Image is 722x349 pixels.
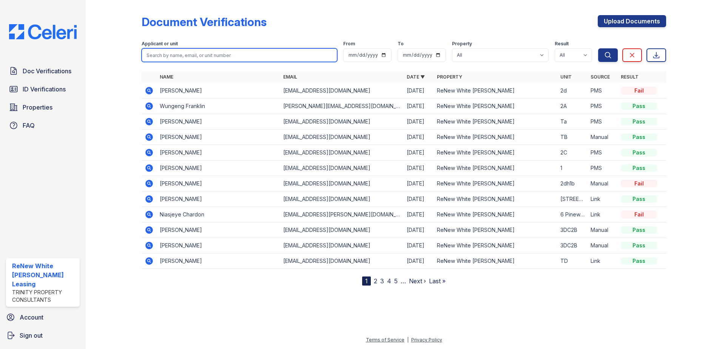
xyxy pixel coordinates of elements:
[160,74,173,80] a: Name
[3,328,83,343] a: Sign out
[621,195,657,203] div: Pass
[398,41,404,47] label: To
[555,41,569,47] label: Result
[411,337,442,343] a: Privacy Policy
[437,74,462,80] a: Property
[434,161,557,176] td: ReNew White [PERSON_NAME]
[557,253,588,269] td: TD
[621,180,657,187] div: Fail
[280,191,404,207] td: [EMAIL_ADDRESS][DOMAIN_NAME]
[280,238,404,253] td: [EMAIL_ADDRESS][DOMAIN_NAME]
[23,66,71,76] span: Doc Verifications
[387,277,391,285] a: 4
[157,161,280,176] td: [PERSON_NAME]
[283,74,297,80] a: Email
[598,15,666,27] a: Upload Documents
[557,238,588,253] td: 3DC2B
[560,74,572,80] a: Unit
[404,253,434,269] td: [DATE]
[157,191,280,207] td: [PERSON_NAME]
[401,276,406,286] span: …
[621,164,657,172] div: Pass
[588,114,618,130] td: PMS
[621,226,657,234] div: Pass
[407,337,409,343] div: |
[3,310,83,325] a: Account
[157,176,280,191] td: [PERSON_NAME]
[621,118,657,125] div: Pass
[434,145,557,161] td: ReNew White [PERSON_NAME]
[588,222,618,238] td: Manual
[588,238,618,253] td: Manual
[557,114,588,130] td: Ta
[142,15,267,29] div: Document Verifications
[404,83,434,99] td: [DATE]
[6,63,80,79] a: Doc Verifications
[621,242,657,249] div: Pass
[588,145,618,161] td: PMS
[434,238,557,253] td: ReNew White [PERSON_NAME]
[280,176,404,191] td: [EMAIL_ADDRESS][DOMAIN_NAME]
[557,176,588,191] td: 2dh1b
[6,100,80,115] a: Properties
[452,41,472,47] label: Property
[280,145,404,161] td: [EMAIL_ADDRESS][DOMAIN_NAME]
[157,99,280,114] td: Wungeng Franklin
[429,277,446,285] a: Last »
[404,238,434,253] td: [DATE]
[404,207,434,222] td: [DATE]
[434,191,557,207] td: ReNew White [PERSON_NAME]
[374,277,377,285] a: 2
[621,102,657,110] div: Pass
[157,253,280,269] td: [PERSON_NAME]
[3,24,83,39] img: CE_Logo_Blue-a8612792a0a2168367f1c8372b55b34899dd931a85d93a1a3d3e32e68fde9ad4.png
[404,191,434,207] td: [DATE]
[621,149,657,156] div: Pass
[280,114,404,130] td: [EMAIL_ADDRESS][DOMAIN_NAME]
[6,82,80,97] a: ID Verifications
[621,211,657,218] div: Fail
[588,191,618,207] td: Link
[621,87,657,94] div: Fail
[588,253,618,269] td: Link
[280,83,404,99] td: [EMAIL_ADDRESS][DOMAIN_NAME]
[434,253,557,269] td: ReNew White [PERSON_NAME]
[434,83,557,99] td: ReNew White [PERSON_NAME]
[557,145,588,161] td: 2C
[380,277,384,285] a: 3
[621,74,639,80] a: Result
[409,277,426,285] a: Next ›
[404,176,434,191] td: [DATE]
[588,161,618,176] td: PMS
[12,261,77,289] div: ReNew White [PERSON_NAME] Leasing
[280,253,404,269] td: [EMAIL_ADDRESS][DOMAIN_NAME]
[557,130,588,145] td: TB
[20,313,43,322] span: Account
[6,118,80,133] a: FAQ
[404,130,434,145] td: [DATE]
[434,114,557,130] td: ReNew White [PERSON_NAME]
[404,99,434,114] td: [DATE]
[557,222,588,238] td: 3DC2B
[157,207,280,222] td: Niasjeye Chardon
[404,145,434,161] td: [DATE]
[23,85,66,94] span: ID Verifications
[157,238,280,253] td: [PERSON_NAME]
[142,48,337,62] input: Search by name, email, or unit number
[588,130,618,145] td: Manual
[557,83,588,99] td: 2d
[157,114,280,130] td: [PERSON_NAME]
[142,41,178,47] label: Applicant or unit
[434,130,557,145] td: ReNew White [PERSON_NAME]
[12,289,77,304] div: Trinity Property Consultants
[280,99,404,114] td: [PERSON_NAME][EMAIL_ADDRESS][DOMAIN_NAME]
[434,99,557,114] td: ReNew White [PERSON_NAME]
[366,337,404,343] a: Terms of Service
[404,222,434,238] td: [DATE]
[434,222,557,238] td: ReNew White [PERSON_NAME]
[157,130,280,145] td: [PERSON_NAME]
[588,83,618,99] td: PMS
[343,41,355,47] label: From
[362,276,371,286] div: 1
